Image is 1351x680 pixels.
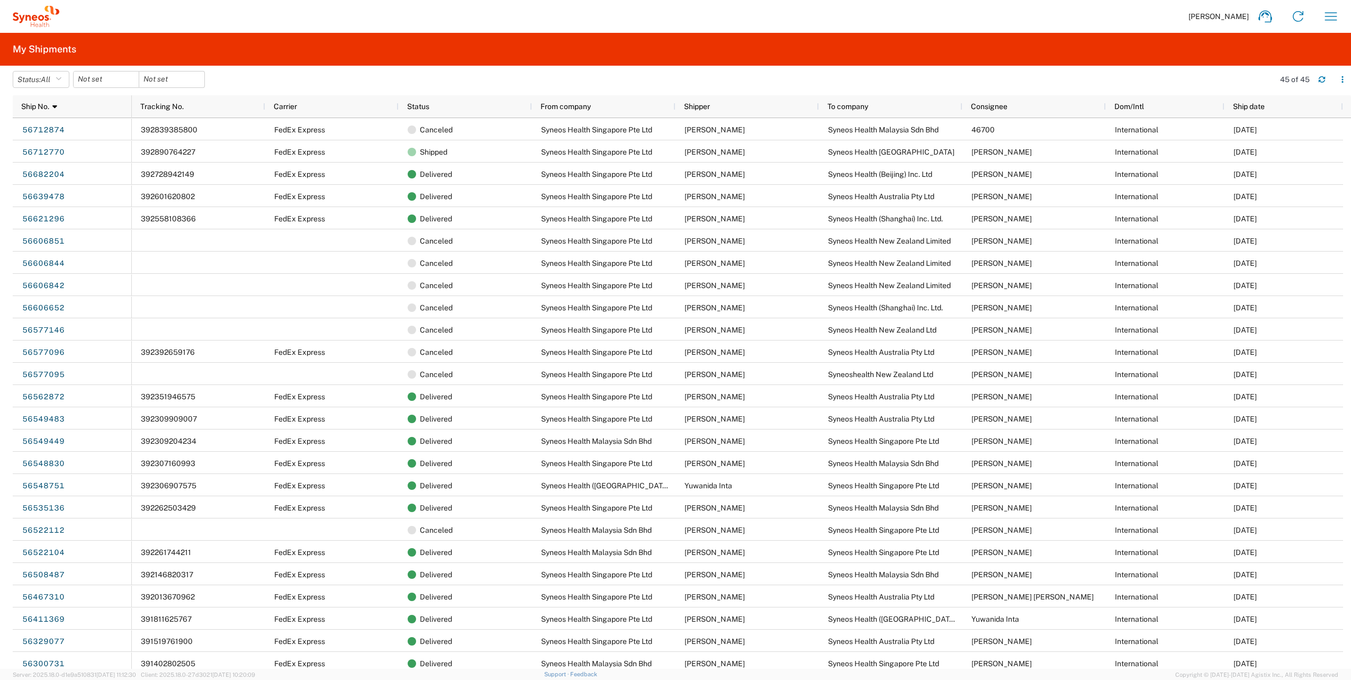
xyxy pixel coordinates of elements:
[420,630,452,652] span: Delivered
[1233,459,1257,468] span: 08/20/2025
[541,415,652,423] span: Syneos Health Singapore Pte Ltd
[420,652,452,675] span: Delivered
[971,570,1032,579] span: Ng Lee Tin
[1115,459,1158,468] span: International
[1115,504,1158,512] span: International
[22,500,65,517] a: 56535136
[22,589,65,606] a: 56467310
[684,281,745,290] span: Arturo Medina
[971,192,1032,201] span: Amy Behrakis
[541,637,652,646] span: Syneos Health Singapore Pte Ltd
[971,370,1032,379] span: Smita Boban
[274,126,325,134] span: FedEx Express
[684,259,745,267] span: Arturo Medina
[971,637,1032,646] span: Raheela Tabasum
[541,504,652,512] span: Syneos Health Singapore Pte Ltd
[541,148,652,156] span: Syneos Health Singapore Pte Ltd
[828,348,934,356] span: Syneos Health Australia Pty Ltd
[1233,504,1257,512] span: 08/25/2025
[141,437,196,445] span: 392309204234
[274,392,325,401] span: FedEx Express
[274,192,325,201] span: FedEx Express
[1115,615,1158,623] span: International
[828,504,939,512] span: Syneos Health Malaysia Sdn Bhd
[274,415,325,423] span: FedEx Express
[420,141,447,163] span: Shipped
[1115,659,1158,668] span: International
[1115,637,1158,646] span: International
[420,363,453,386] span: Canceled
[1115,326,1158,334] span: International
[420,252,453,274] span: Canceled
[684,392,745,401] span: Arturo Medina
[684,459,745,468] span: Arturo Medina
[1115,259,1158,267] span: International
[1233,326,1257,334] span: 08/22/2025
[141,148,195,156] span: 392890764227
[420,185,452,208] span: Delivered
[141,459,195,468] span: 392307160993
[1233,259,1257,267] span: 08/26/2025
[541,170,652,178] span: Syneos Health Singapore Pte Ltd
[13,43,76,56] h2: My Shipments
[1233,281,1257,290] span: 08/26/2025
[541,192,652,201] span: Syneos Health Singapore Pte Ltd
[971,593,1094,601] span: Ligia Cassales Chen
[22,233,65,250] a: 56606851
[541,326,652,334] span: Syneos Health Singapore Pte Ltd
[1233,548,1257,557] span: 08/20/2025
[570,671,597,677] a: Feedback
[41,75,50,84] span: All
[1115,348,1158,356] span: International
[828,148,954,156] span: Syneos Health New Zealand
[1115,392,1158,401] span: International
[141,615,192,623] span: 391811625767
[684,570,745,579] span: Arturo Medina
[1233,126,1257,134] span: 09/12/2025
[274,437,325,445] span: FedEx Express
[420,563,452,586] span: Delivered
[684,526,745,534] span: Eugene Soon
[828,281,951,290] span: Syneos Health New Zealand Limited
[1233,570,1257,579] span: 08/18/2025
[141,548,191,557] span: 392261744211
[828,437,939,445] span: Syneos Health Singapore Pte Ltd
[684,548,745,557] span: Eugene Soon
[541,659,652,668] span: Syneos Health Malaysia Sdn Bhd
[828,570,939,579] span: Syneos Health Malaysia Sdn Bhd
[420,608,452,630] span: Delivered
[1280,75,1310,84] div: 45 of 45
[684,237,745,245] span: Arturo Medina
[1115,593,1158,601] span: International
[1233,437,1257,445] span: 08/21/2025
[971,326,1032,334] span: Smita Boban
[22,389,65,406] a: 56562872
[420,230,453,252] span: Canceled
[141,170,194,178] span: 392728942149
[1115,437,1158,445] span: International
[828,259,951,267] span: Syneos Health New Zealand Limited
[541,102,591,111] span: From company
[1115,570,1158,579] span: International
[828,192,934,201] span: Syneos Health Australia Pty Ltd
[828,415,934,423] span: Syneos Health Australia Pty Ltd
[420,319,453,341] span: Canceled
[1115,126,1158,134] span: International
[828,214,943,223] span: Syneos Health (Shanghai) Inc. Ltd.
[828,370,933,379] span: Syneoshealth New Zealand Ltd
[140,102,184,111] span: Tracking No.
[684,348,745,356] span: Arturo Medina
[1115,170,1158,178] span: International
[541,259,652,267] span: Syneos Health Singapore Pte Ltd
[274,570,325,579] span: FedEx Express
[420,519,453,541] span: Canceled
[684,214,745,223] span: Arturo Medina
[420,475,452,497] span: Delivered
[22,366,65,383] a: 56577095
[541,281,652,290] span: Syneos Health Singapore Pte Ltd
[684,504,745,512] span: Arturo Medina
[971,415,1032,423] span: Tina Thorpe
[971,548,1032,557] span: Arturo Medina
[684,593,745,601] span: Arturo Medina
[274,548,325,557] span: FedEx Express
